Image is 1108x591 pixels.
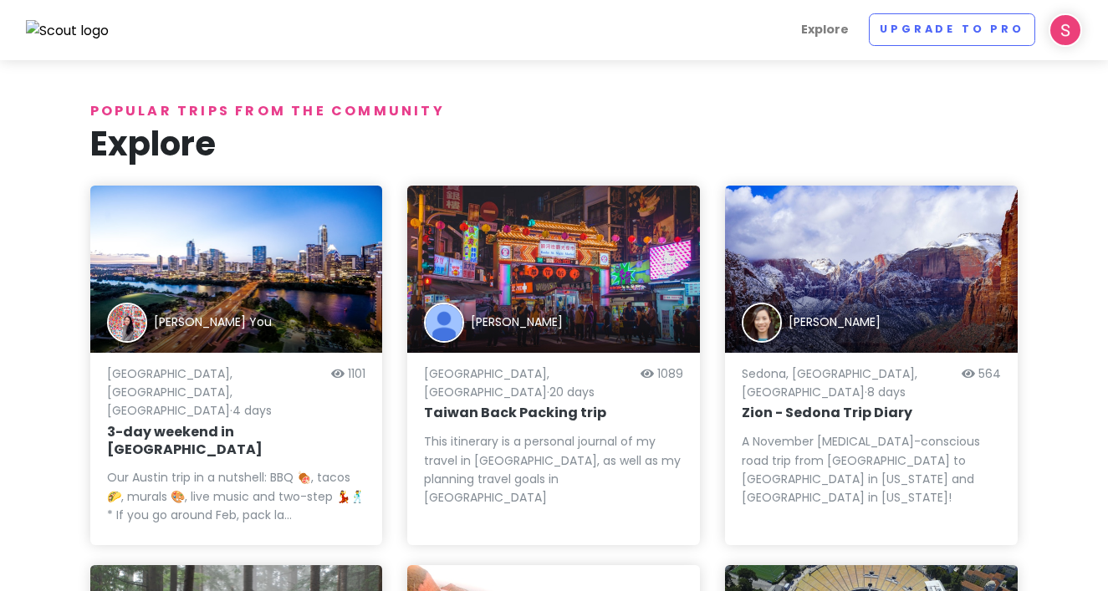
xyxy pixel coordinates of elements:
div: [PERSON_NAME] [789,313,881,331]
div: This itinerary is a personal journal of my travel in [GEOGRAPHIC_DATA], as well as my planning tr... [424,432,683,507]
div: Our Austin trip in a nutshell: BBQ 🍖, tacos 🌮, murals 🎨, live music and two-step 💃🕺 * If you go a... [107,468,366,524]
span: 564 [978,365,1001,382]
h6: 3-day weekend in [GEOGRAPHIC_DATA] [107,424,366,459]
a: temple entrance with bright lightsTrip author[PERSON_NAME][GEOGRAPHIC_DATA], [GEOGRAPHIC_DATA]·20... [407,186,700,545]
h6: Zion - Sedona Trip Diary [742,405,1001,422]
img: Scout logo [26,20,110,42]
a: mountains in winterTrip author[PERSON_NAME]Sedona, [GEOGRAPHIC_DATA], [GEOGRAPHIC_DATA]·8 days564... [725,186,1018,545]
div: [PERSON_NAME] [471,313,563,331]
h1: Explore [90,122,1019,166]
img: Trip author [107,303,147,343]
p: Popular trips from the community [90,100,1019,122]
h6: Taiwan Back Packing trip [424,405,683,422]
a: Explore [794,13,855,46]
img: Trip author [742,303,782,343]
p: [GEOGRAPHIC_DATA], [GEOGRAPHIC_DATA] · 20 days [424,364,634,402]
p: [GEOGRAPHIC_DATA], [GEOGRAPHIC_DATA], [GEOGRAPHIC_DATA] · 4 days [107,364,325,420]
a: time-lapse photography car lights on bridgeTrip author[PERSON_NAME] You[GEOGRAPHIC_DATA], [GEOGRA... [90,186,383,545]
div: A November [MEDICAL_DATA]-conscious road trip from [GEOGRAPHIC_DATA] to [GEOGRAPHIC_DATA] in [US_... [742,432,1001,507]
img: User profile [1049,13,1082,47]
p: Sedona, [GEOGRAPHIC_DATA], [GEOGRAPHIC_DATA] · 8 days [742,364,955,402]
span: 1089 [657,365,683,382]
span: 1101 [348,365,365,382]
img: Trip author [424,303,464,343]
a: Upgrade to Pro [869,13,1035,46]
div: [PERSON_NAME] You [154,313,272,331]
